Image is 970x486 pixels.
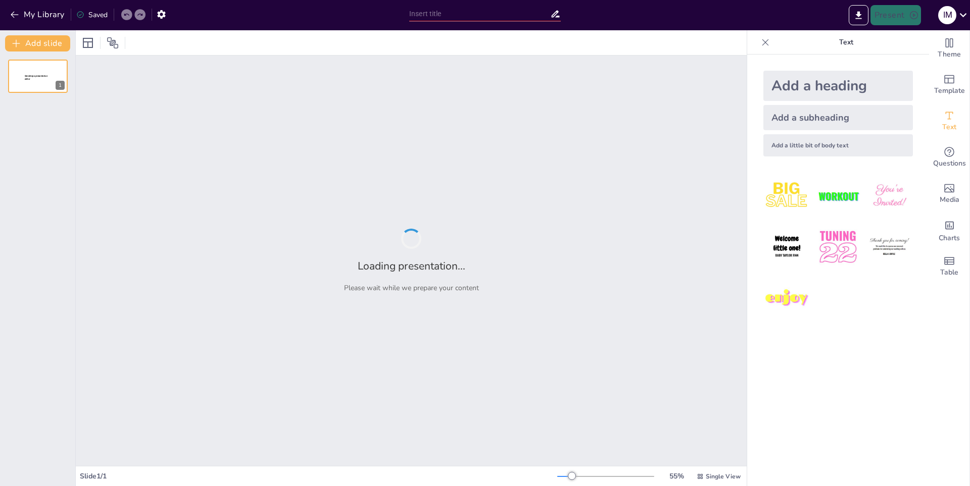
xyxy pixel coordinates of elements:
span: Questions [933,158,966,169]
div: Add ready made slides [929,67,969,103]
div: i m [938,6,956,24]
span: Single View [706,472,741,480]
div: Add a little bit of body text [763,134,913,156]
div: Add text boxes [929,103,969,139]
span: Position [107,37,119,49]
button: Export to PowerPoint [849,5,868,25]
span: Template [934,85,965,96]
div: Add charts and graphs [929,212,969,248]
img: 5.jpeg [814,224,861,271]
div: 1 [56,81,65,90]
div: Add a table [929,248,969,285]
span: Charts [939,233,960,244]
div: Add images, graphics, shapes or video [929,176,969,212]
p: Text [773,30,919,55]
div: Layout [80,35,96,51]
h2: Loading presentation... [358,259,465,273]
button: Add slide [5,35,70,51]
img: 4.jpeg [763,224,810,271]
button: My Library [8,7,69,23]
img: 2.jpeg [814,173,861,220]
span: Media [940,194,959,205]
div: Get real-time input from your audience [929,139,969,176]
div: 1 [8,60,68,93]
div: Slide 1 / 1 [80,471,557,481]
img: 7.jpeg [763,275,810,322]
button: Present [870,5,921,25]
p: Please wait while we prepare your content [344,283,479,293]
div: Add a subheading [763,105,913,130]
img: 6.jpeg [866,224,913,271]
span: Table [940,267,958,278]
div: Change the overall theme [929,30,969,67]
span: Theme [938,49,961,60]
input: Insert title [409,7,550,21]
span: Sendsteps presentation editor [25,75,47,80]
img: 3.jpeg [866,173,913,220]
div: Add a heading [763,71,913,101]
div: Saved [76,10,108,20]
div: 55 % [664,471,689,481]
button: i m [938,5,956,25]
span: Text [942,122,956,133]
img: 1.jpeg [763,173,810,220]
